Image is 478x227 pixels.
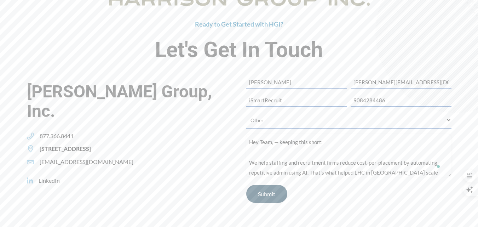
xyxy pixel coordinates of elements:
input: Phone (optional) [351,94,451,106]
span: Let's Get In Touch [27,35,451,65]
span: Ready to Get Started with HGI? [195,20,283,28]
input: Submit [246,185,287,203]
textarea: To enrich screen reader interactions, please activate Accessibility in Grammarly extension settings [246,134,451,177]
a: LinkedIn [27,177,60,185]
span: [EMAIL_ADDRESS][DOMAIN_NAME] [34,158,133,166]
a: [STREET_ADDRESS] [27,145,91,153]
span: [STREET_ADDRESS] [34,145,91,153]
input: Company (optional) [246,94,347,106]
input: Email [351,76,451,88]
input: Name [246,76,347,88]
span: [PERSON_NAME] Group, Inc. [27,82,232,121]
span: 877.366.8441 [34,132,74,140]
a: 877.366.8441 [27,132,74,140]
a: [EMAIL_ADDRESS][DOMAIN_NAME] [27,158,133,166]
span: LinkedIn [33,177,60,185]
